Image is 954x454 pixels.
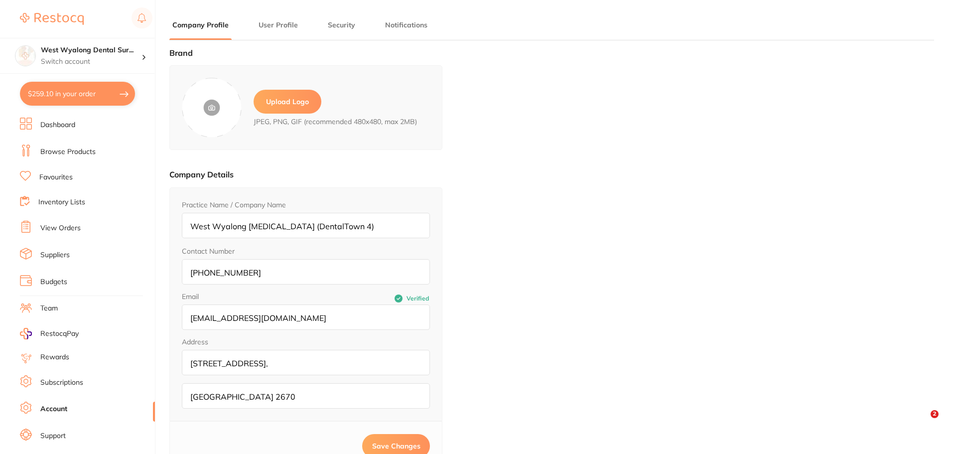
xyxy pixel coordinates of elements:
label: Company Details [169,169,234,179]
a: Dashboard [40,120,75,130]
span: JPEG, PNG, GIF (recommended 480x480, max 2MB) [254,118,417,126]
a: View Orders [40,223,81,233]
h4: West Wyalong Dental Surgery (DentalTown 4) [41,45,141,55]
a: Team [40,303,58,313]
button: $259.10 in your order [20,82,135,106]
button: Company Profile [169,20,232,30]
a: Support [40,431,66,441]
a: Rewards [40,352,69,362]
a: Favourites [39,172,73,182]
a: RestocqPay [20,328,79,339]
label: Upload Logo [254,90,321,114]
button: Security [325,20,358,30]
img: RestocqPay [20,328,32,339]
span: Save Changes [372,442,420,451]
label: Email [182,293,306,301]
button: Notifications [382,20,430,30]
span: 2 [931,410,939,418]
a: Inventory Lists [38,197,85,207]
p: Switch account [41,57,141,67]
label: Contact Number [182,247,235,255]
iframe: Intercom live chat [910,410,934,434]
img: West Wyalong Dental Surgery (DentalTown 4) [15,46,35,66]
a: Suppliers [40,250,70,260]
span: Verified [407,295,429,302]
legend: Address [182,338,208,346]
a: Budgets [40,277,67,287]
button: User Profile [256,20,301,30]
a: Account [40,404,67,414]
img: Restocq Logo [20,13,84,25]
label: Brand [169,48,193,58]
a: Restocq Logo [20,7,84,30]
label: Practice Name / Company Name [182,201,286,209]
a: Browse Products [40,147,96,157]
span: RestocqPay [40,329,79,339]
a: Subscriptions [40,378,83,388]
